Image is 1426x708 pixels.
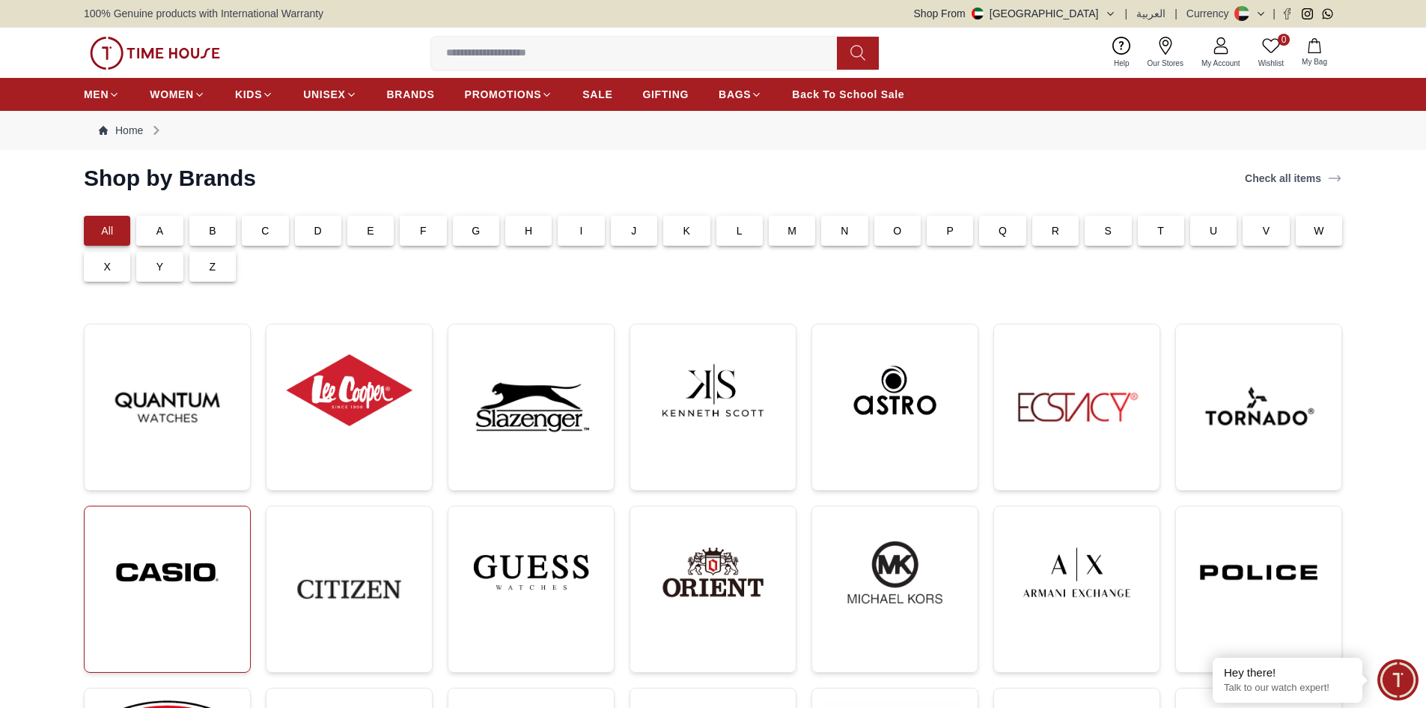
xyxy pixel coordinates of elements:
[792,87,904,102] span: Back To School Sale
[303,81,356,108] a: UNISEX
[84,111,1342,150] nav: Breadcrumb
[1224,665,1351,680] div: Hey there!
[1108,58,1136,69] span: Help
[972,7,984,19] img: United Arab Emirates
[642,81,689,108] a: GIFTING
[1186,6,1235,21] div: Currency
[465,81,553,108] a: PROMOTIONS
[84,6,323,21] span: 100% Genuine products with International Warranty
[472,223,480,238] p: G
[1142,58,1189,69] span: Our Stores
[719,81,762,108] a: BAGS
[1136,6,1166,21] button: العربية
[792,81,904,108] a: Back To School Sale
[1263,223,1270,238] p: V
[1322,8,1333,19] a: Whatsapp
[1224,682,1351,695] p: Talk to our watch expert!
[1188,518,1329,626] img: ...
[1188,336,1329,478] img: ...
[465,87,542,102] span: PROMOTIONS
[642,87,689,102] span: GIFTING
[1105,34,1139,72] a: Help
[99,123,143,138] a: Home
[84,87,109,102] span: MEN
[580,223,583,238] p: I
[210,259,216,274] p: Z
[1125,6,1128,21] span: |
[1377,659,1419,701] div: Chat Widget
[1210,223,1217,238] p: U
[1314,223,1323,238] p: W
[303,87,345,102] span: UNISEX
[1252,58,1290,69] span: Wishlist
[97,518,238,626] img: ...
[150,87,194,102] span: WOMEN
[914,6,1116,21] button: Shop From[GEOGRAPHIC_DATA]
[893,223,901,238] p: O
[1242,168,1345,189] a: Check all items
[1006,518,1148,626] img: ...
[582,81,612,108] a: SALE
[278,336,420,444] img: ...
[367,223,374,238] p: E
[582,87,612,102] span: SALE
[642,518,784,626] img: ...
[261,223,269,238] p: C
[1006,336,1148,478] img: ...
[1105,223,1112,238] p: S
[156,259,164,274] p: Y
[150,81,205,108] a: WOMEN
[156,223,164,238] p: A
[525,223,532,238] p: H
[999,223,1007,238] p: Q
[946,223,954,238] p: P
[387,81,435,108] a: BRANDS
[420,223,427,238] p: F
[1282,8,1293,19] a: Facebook
[460,336,602,478] img: ...
[1278,34,1290,46] span: 0
[1157,223,1164,238] p: T
[824,336,966,444] img: ...
[90,37,220,70] img: ...
[235,87,262,102] span: KIDS
[1249,34,1293,72] a: 0Wishlist
[314,223,322,238] p: D
[103,259,111,274] p: X
[683,223,691,238] p: K
[1302,8,1313,19] a: Instagram
[1195,58,1246,69] span: My Account
[1174,6,1177,21] span: |
[642,336,784,444] img: ...
[387,87,435,102] span: BRANDS
[737,223,743,238] p: L
[1273,6,1276,21] span: |
[209,223,216,238] p: B
[84,165,256,192] h2: Shop by Brands
[841,223,848,238] p: N
[1052,223,1059,238] p: R
[278,518,420,660] img: ...
[235,81,273,108] a: KIDS
[631,223,636,238] p: J
[1293,35,1336,70] button: My Bag
[1139,34,1192,72] a: Our Stores
[787,223,796,238] p: M
[460,518,602,626] img: ...
[1296,56,1333,67] span: My Bag
[824,518,966,626] img: ...
[101,223,113,238] p: All
[84,81,120,108] a: MEN
[719,87,751,102] span: BAGS
[97,336,238,478] img: ...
